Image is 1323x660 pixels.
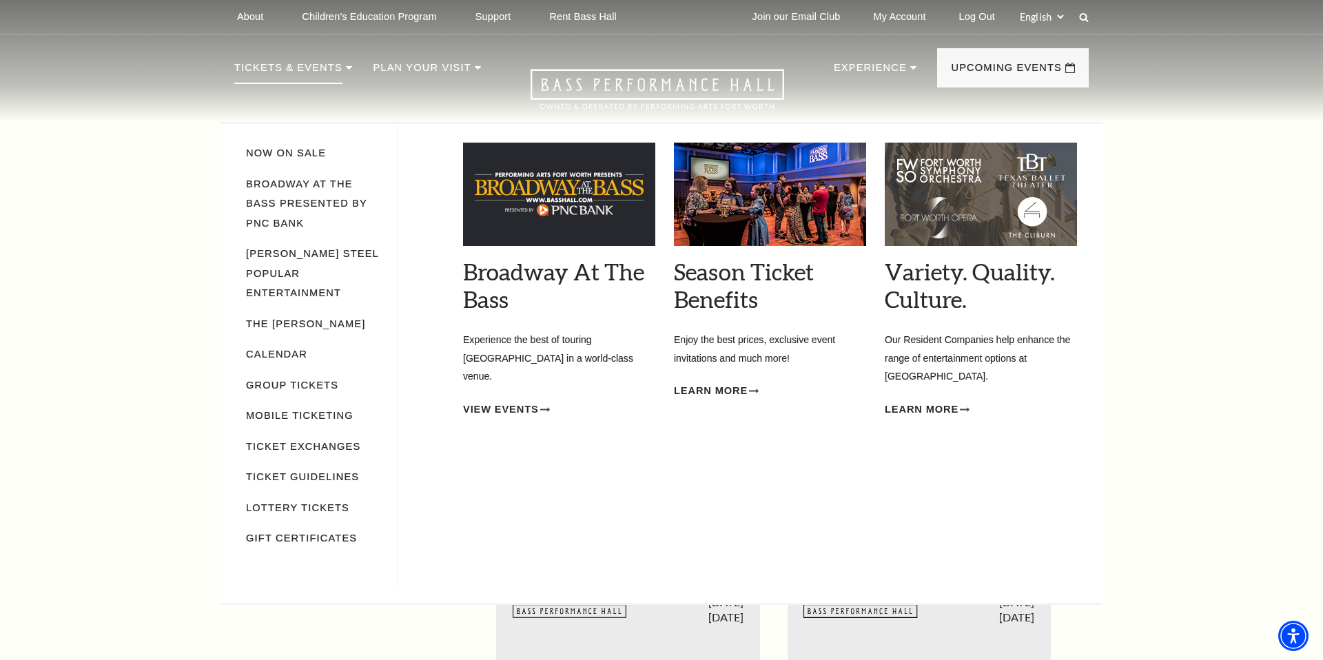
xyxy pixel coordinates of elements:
[1278,621,1309,651] div: Accessibility Menu
[674,382,748,400] span: Learn More
[246,533,357,544] a: Gift Certificates
[246,349,307,360] a: Calendar
[475,11,511,23] p: Support
[463,401,550,418] a: View Events
[246,502,349,513] a: Lottery Tickets
[885,401,958,418] span: Learn More
[674,331,866,367] p: Enjoy the best prices, exclusive event invitations and much more!
[246,471,359,482] a: Ticket Guidelines
[463,143,655,246] img: Broadway At The Bass
[919,595,1035,623] span: [DATE] [DATE]
[234,59,342,84] p: Tickets & Events
[373,59,471,84] p: Plan Your Visit
[674,143,866,246] img: Season Ticket Benefits
[951,59,1062,84] p: Upcoming Events
[237,11,263,23] p: About
[246,410,353,421] a: Mobile Ticketing
[463,331,655,386] p: Experience the best of touring [GEOGRAPHIC_DATA] in a world-class venue.
[302,11,436,23] p: Children's Education Program
[481,69,834,122] a: Open this option
[674,382,759,400] a: Learn More Season Ticket Benefits
[834,59,907,84] p: Experience
[628,595,743,623] span: [DATE] [DATE]
[463,258,644,313] a: Broadway At The Bass
[246,147,326,158] a: Now On Sale
[674,258,814,313] a: Season Ticket Benefits
[885,401,970,418] a: Learn More Variety. Quality. Culture.
[885,331,1077,386] p: Our Resident Companies help enhance the range of entertainment options at [GEOGRAPHIC_DATA].
[246,380,338,391] a: Group Tickets
[246,318,366,329] a: The [PERSON_NAME]
[463,401,539,418] span: View Events
[246,178,367,229] a: Broadway At The Bass presented by PNC Bank
[885,143,1077,246] img: Variety. Quality. Culture.
[246,441,360,452] a: Ticket Exchanges
[885,258,1055,313] a: Variety. Quality. Culture.
[246,248,378,298] a: [PERSON_NAME] Steel Popular Entertainment
[549,11,617,23] p: Rent Bass Hall
[1017,10,1066,23] select: Select:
